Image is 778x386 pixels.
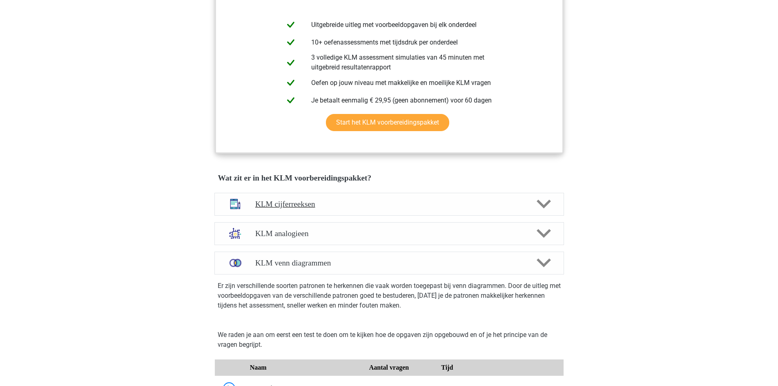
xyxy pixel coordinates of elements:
a: cijferreeksen KLM cijferreeksen [211,193,567,216]
div: Tijd [418,363,476,373]
img: cijferreeksen [225,193,246,214]
img: venn diagrammen [225,252,246,274]
img: analogieen [225,223,246,244]
div: Aantal vragen [360,363,418,373]
h4: KLM analogieen [255,229,523,238]
a: Start het KLM voorbereidingspakket [326,114,449,131]
a: venn diagrammen KLM venn diagrammen [211,252,567,274]
a: analogieen KLM analogieen [211,222,567,245]
p: Er zijn verschillende soorten patronen te herkennen die vaak worden toegepast bij venn diagrammen... [218,281,561,310]
div: Naam [244,363,360,373]
h4: Wat zit er in het KLM voorbereidingspakket? [218,173,560,183]
h4: KLM cijferreeksen [255,199,523,209]
p: We raden je aan om eerst een test te doen om te kijken hoe de opgaven zijn opgebouwd en of je het... [218,330,561,350]
h4: KLM venn diagrammen [255,258,523,268]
